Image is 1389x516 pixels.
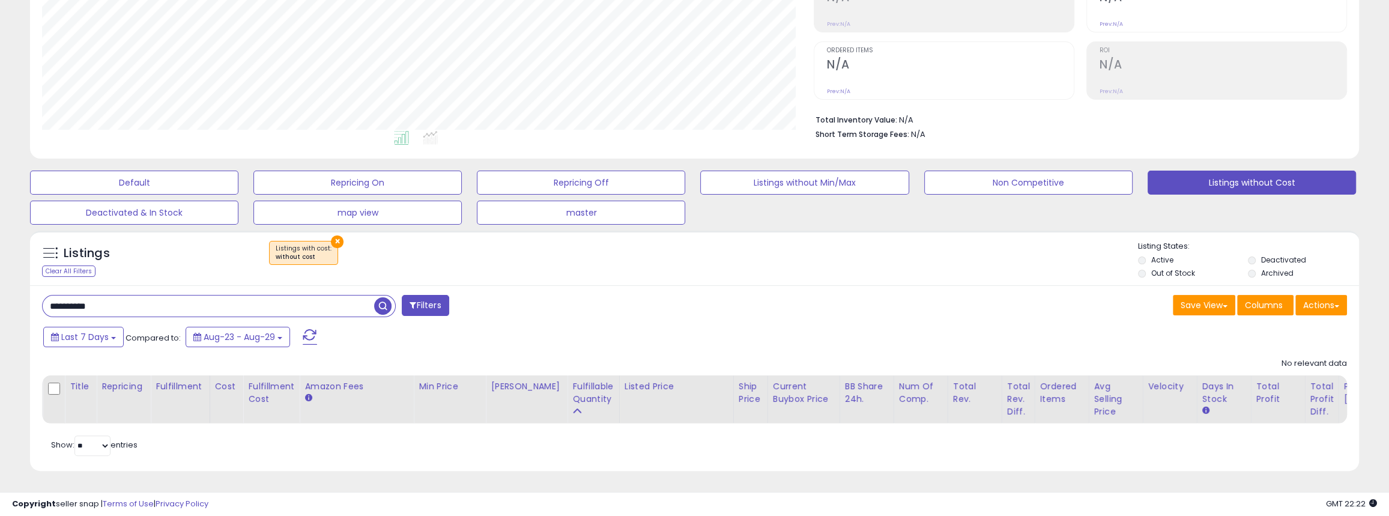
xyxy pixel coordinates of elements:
[1148,171,1356,195] button: Listings without Cost
[204,331,275,343] span: Aug-23 - Aug-29
[911,129,925,140] span: N/A
[304,380,408,393] div: Amazon Fees
[816,129,909,139] b: Short Term Storage Fees:
[156,380,204,393] div: Fulfillment
[12,498,56,509] strong: Copyright
[12,499,208,510] div: seller snap | |
[739,380,763,405] div: Ship Price
[51,439,138,451] span: Show: entries
[1282,358,1347,369] div: No relevant data
[43,327,124,347] button: Last 7 Days
[953,380,997,405] div: Total Rev.
[827,88,850,95] small: Prev: N/A
[1202,380,1246,405] div: Days In Stock
[1148,380,1192,393] div: Velocity
[1256,380,1300,405] div: Total Profit
[924,171,1133,195] button: Non Competitive
[827,20,850,28] small: Prev: N/A
[276,253,331,261] div: without cost
[1151,268,1195,278] label: Out of Stock
[1237,295,1294,315] button: Columns
[899,380,943,405] div: Num of Comp.
[248,380,294,405] div: Fulfillment Cost
[1310,380,1334,418] div: Total Profit Diff.
[1007,380,1030,418] div: Total Rev. Diff.
[1138,241,1359,252] p: Listing States:
[1295,295,1347,315] button: Actions
[126,332,181,344] span: Compared to:
[625,380,728,393] div: Listed Price
[827,58,1074,74] h2: N/A
[331,235,343,248] button: ×
[419,380,480,393] div: Min Price
[477,171,685,195] button: Repricing Off
[42,266,95,277] div: Clear All Filters
[215,380,238,393] div: Cost
[156,498,208,509] a: Privacy Policy
[253,201,462,225] button: map view
[70,380,91,393] div: Title
[30,171,238,195] button: Default
[1245,299,1283,311] span: Columns
[477,201,685,225] button: master
[773,380,835,405] div: Current Buybox Price
[816,112,1338,126] li: N/A
[572,380,614,405] div: Fulfillable Quantity
[827,47,1074,54] span: Ordered Items
[1326,498,1377,509] span: 2025-09-6 22:22 GMT
[1100,88,1123,95] small: Prev: N/A
[276,244,331,262] span: Listings with cost :
[1094,380,1138,418] div: Avg Selling Price
[186,327,290,347] button: Aug-23 - Aug-29
[1040,380,1084,405] div: Ordered Items
[253,171,462,195] button: Repricing On
[1202,405,1209,416] small: Days In Stock.
[1100,47,1346,54] span: ROI
[1151,255,1173,265] label: Active
[816,115,897,125] b: Total Inventory Value:
[1261,268,1294,278] label: Archived
[1261,255,1306,265] label: Deactivated
[700,171,909,195] button: Listings without Min/Max
[30,201,238,225] button: Deactivated & In Stock
[304,393,312,404] small: Amazon Fees.
[1100,20,1123,28] small: Prev: N/A
[103,498,154,509] a: Terms of Use
[61,331,109,343] span: Last 7 Days
[101,380,145,393] div: Repricing
[491,380,562,393] div: [PERSON_NAME]
[64,245,110,262] h5: Listings
[845,380,889,405] div: BB Share 24h.
[1173,295,1235,315] button: Save View
[402,295,449,316] button: Filters
[1100,58,1346,74] h2: N/A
